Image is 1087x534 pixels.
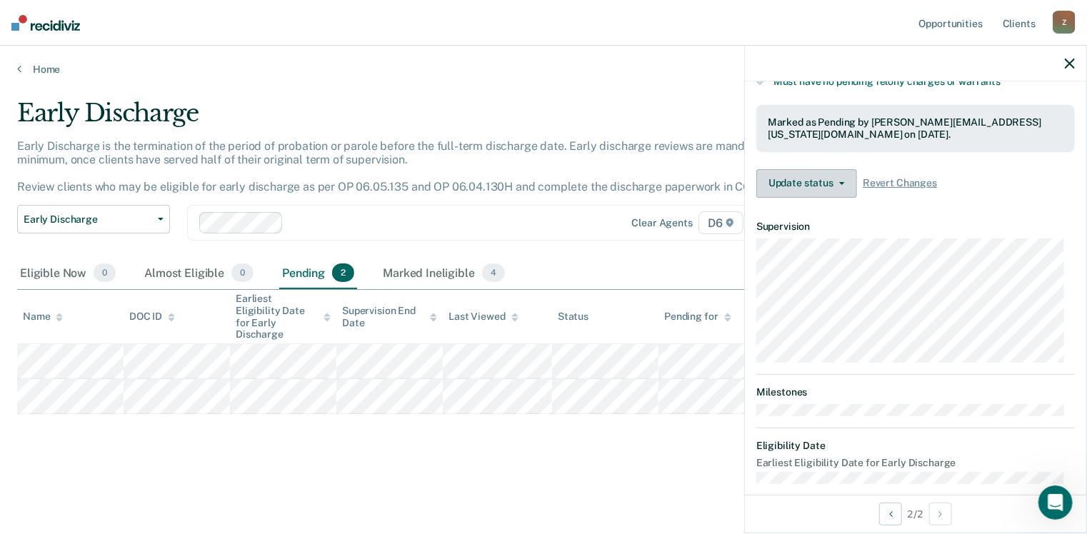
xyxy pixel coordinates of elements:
[756,221,1075,233] dt: Supervision
[756,169,857,198] button: Update status
[449,311,518,323] div: Last Viewed
[24,213,152,226] span: Early Discharge
[231,263,254,282] span: 0
[756,457,1075,469] dt: Earliest Eligibility Date for Early Discharge
[129,311,175,323] div: DOC ID
[17,99,833,139] div: Early Discharge
[332,263,354,282] span: 2
[768,116,1063,141] div: Marked as Pending by [PERSON_NAME][EMAIL_ADDRESS][US_STATE][DOMAIN_NAME] on [DATE].
[342,305,437,329] div: Supervision End Date
[745,495,1086,533] div: 2 / 2
[17,139,785,194] p: Early Discharge is the termination of the period of probation or parole before the full-term disc...
[236,293,331,341] div: Earliest Eligibility Date for Early Discharge
[558,311,588,323] div: Status
[482,263,505,282] span: 4
[17,63,1070,76] a: Home
[279,258,357,289] div: Pending
[698,211,743,234] span: D6
[773,76,1075,88] div: Must have no pending felony charges or
[141,258,256,289] div: Almost Eligible
[959,76,1001,87] span: warrants
[1053,11,1076,34] div: Z
[380,258,508,289] div: Marked Ineligible
[11,15,80,31] img: Recidiviz
[664,311,731,323] div: Pending for
[94,263,116,282] span: 0
[863,177,937,189] span: Revert Changes
[929,503,952,525] button: Next Opportunity
[756,386,1075,398] dt: Milestones
[879,503,902,525] button: Previous Opportunity
[632,217,693,229] div: Clear agents
[23,311,63,323] div: Name
[756,440,1075,452] dt: Eligibility Date
[1038,485,1073,520] iframe: Intercom live chat
[17,258,119,289] div: Eligible Now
